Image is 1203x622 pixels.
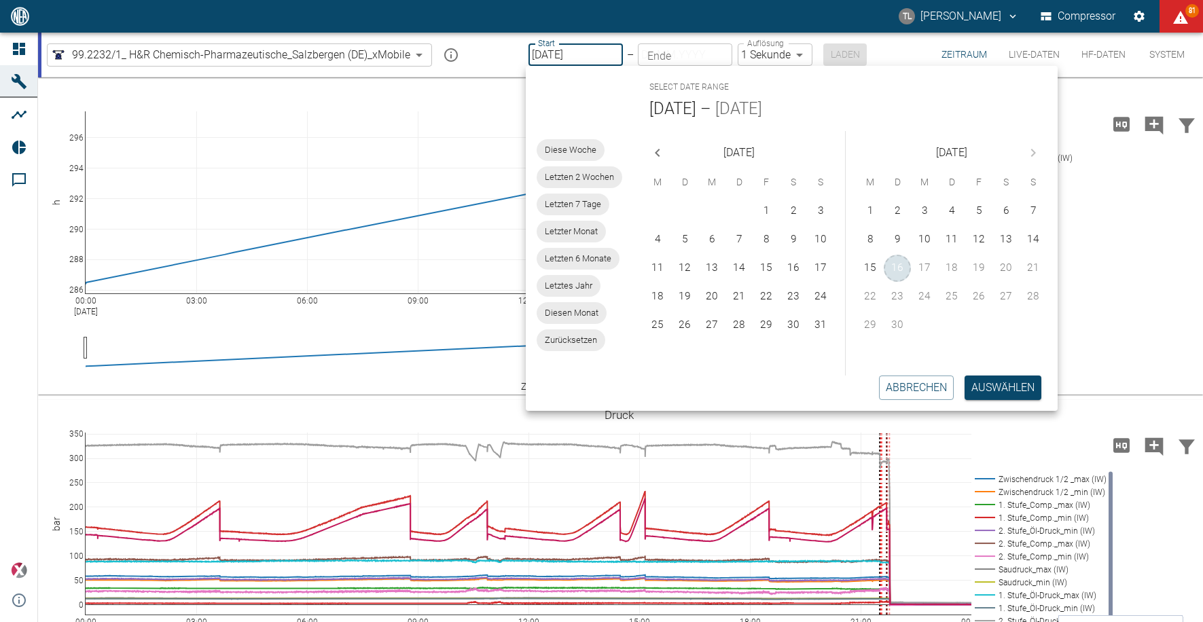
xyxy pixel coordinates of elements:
div: Letzten 6 Monate [537,248,620,270]
div: TL [899,8,915,24]
label: Start [538,37,555,49]
span: Letzten 2 Wochen [537,170,622,184]
input: DD.MM.YYYY [638,43,732,66]
button: 10 [807,226,834,253]
div: Letzten 2 Wochen [537,166,622,188]
input: DD.MM.YYYY [528,43,623,66]
span: [DATE] [936,143,967,162]
button: 7 [725,226,753,253]
span: Montag [858,169,882,196]
span: Letztes Jahr [537,279,600,293]
button: Einstellungen [1127,4,1151,29]
img: Xplore Logo [11,562,27,579]
button: Auswählen [965,376,1041,400]
button: 1 [857,198,884,225]
button: 16 [884,255,911,282]
button: Kommentar hinzufügen [1138,107,1170,142]
button: 29 [753,312,780,339]
button: 15 [753,255,780,282]
button: 12 [965,226,992,253]
span: Diese Woche [537,143,605,157]
button: 14 [725,255,753,282]
button: 4 [938,198,965,225]
span: Mittwoch [912,169,937,196]
button: 16 [780,255,807,282]
button: 11 [938,226,965,253]
button: 21 [725,283,753,310]
p: – [627,47,634,62]
span: Zurücksetzen [537,333,605,347]
button: 3 [911,198,938,225]
button: 24 [807,283,834,310]
button: thomas.lueder@neuman-esser.com [897,4,1021,29]
button: 30 [780,312,807,339]
button: [DATE] [715,98,762,120]
button: 5 [671,226,698,253]
span: Montag [645,169,670,196]
button: 31 [807,312,834,339]
div: 1 Sekunde [738,43,812,66]
button: 9 [884,226,911,253]
button: [DATE] [649,98,696,120]
button: 2 [780,198,807,225]
button: 6 [698,226,725,253]
label: Auflösung [747,37,784,49]
span: Hohe Auflösung [1105,117,1138,130]
span: Mittwoch [700,169,724,196]
span: Dienstag [885,169,910,196]
span: Select date range [649,77,729,98]
span: Samstag [994,169,1018,196]
button: 5 [965,198,992,225]
div: Diesen Monat [537,302,607,324]
button: mission info [437,41,465,69]
button: 27 [698,312,725,339]
span: Dienstag [672,169,697,196]
button: 26 [671,312,698,339]
button: Abbrechen [879,376,954,400]
span: 81 [1185,4,1199,18]
button: System [1136,33,1198,77]
button: 8 [857,226,884,253]
span: Hohe Auflösung [1105,438,1138,451]
button: Kommentar hinzufügen [1138,428,1170,463]
button: 2 [884,198,911,225]
div: Diese Woche [537,139,605,161]
span: Diesen Monat [537,306,607,320]
button: 13 [992,226,1020,253]
button: 14 [1020,226,1047,253]
button: 3 [807,198,834,225]
button: Compressor [1038,4,1119,29]
span: Freitag [967,169,991,196]
button: 18 [644,283,671,310]
button: 17 [807,255,834,282]
span: Donnerstag [939,169,964,196]
div: Letzter Monat [537,221,606,242]
span: Letzten 6 Monate [537,252,620,266]
button: Live-Daten [998,33,1071,77]
a: 99.2232/1_ H&R Chemisch-Pharmazeutische_Salzbergen (DE)_xMobile [50,47,410,63]
button: 12 [671,255,698,282]
button: 22 [753,283,780,310]
span: 99.2232/1_ H&R Chemisch-Pharmazeutische_Salzbergen (DE)_xMobile [72,47,410,62]
div: Zurücksetzen [537,329,605,351]
span: Freitag [754,169,778,196]
button: 23 [780,283,807,310]
button: 19 [671,283,698,310]
span: Samstag [781,169,806,196]
div: Letzten 7 Tage [537,194,609,215]
button: HF-Daten [1071,33,1136,77]
h5: – [696,98,715,120]
span: Letzter Monat [537,225,606,238]
button: 10 [911,226,938,253]
button: 13 [698,255,725,282]
button: 6 [992,198,1020,225]
span: Sonntag [1021,169,1045,196]
button: 28 [725,312,753,339]
button: 25 [644,312,671,339]
span: [DATE] [723,143,755,162]
img: logo [10,7,31,25]
button: 1 [753,198,780,225]
button: 9 [780,226,807,253]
